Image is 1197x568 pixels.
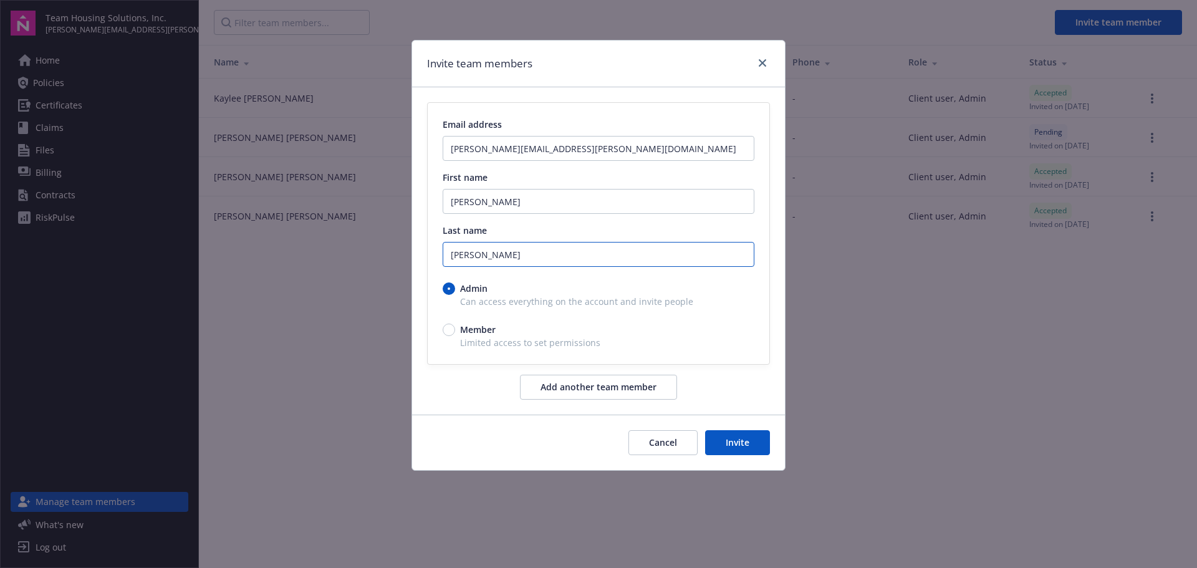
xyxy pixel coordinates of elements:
[443,282,455,295] input: Admin
[443,324,455,336] input: Member
[443,189,754,214] input: Enter first name
[427,102,770,365] div: email
[705,430,770,455] button: Invite
[755,55,770,70] a: close
[443,136,754,161] input: Enter an email address
[520,375,677,400] button: Add another team member
[443,118,502,130] span: Email address
[443,295,754,308] span: Can access everything on the account and invite people
[427,55,532,72] h1: Invite team members
[443,336,754,349] span: Limited access to set permissions
[460,282,488,295] span: Admin
[628,430,698,455] button: Cancel
[460,323,496,336] span: Member
[443,171,488,183] span: First name
[443,224,487,236] span: Last name
[443,242,754,267] input: Enter last name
